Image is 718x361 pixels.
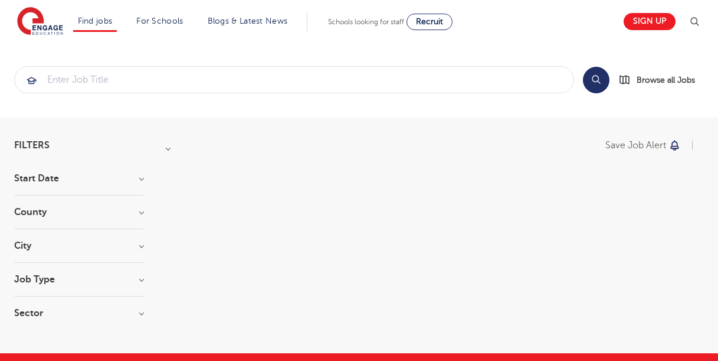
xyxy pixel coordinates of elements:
a: Browse all Jobs [619,73,704,87]
span: Schools looking for staff [328,18,404,26]
a: Sign up [624,13,676,30]
span: Browse all Jobs [637,73,695,87]
a: Recruit [406,14,453,30]
h3: Start Date [14,174,144,183]
a: For Schools [136,17,183,25]
p: Save job alert [605,141,666,150]
img: Engage Education [17,7,63,37]
input: Submit [15,67,573,93]
button: Search [583,67,609,93]
a: Blogs & Latest News [208,17,288,25]
div: Submit [14,66,574,93]
a: Find jobs [78,17,113,25]
span: Filters [14,141,50,150]
h3: County [14,207,144,217]
h3: City [14,241,144,251]
h3: Job Type [14,275,144,284]
span: Recruit [416,17,443,26]
h3: Sector [14,308,144,318]
button: Save job alert [605,141,681,150]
